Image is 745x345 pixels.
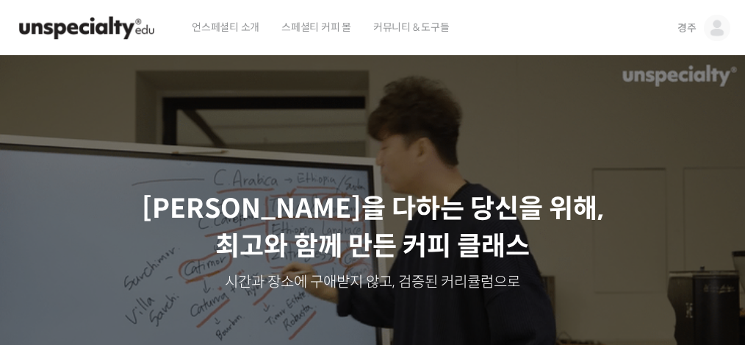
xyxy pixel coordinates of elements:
span: 경주 [677,21,697,35]
p: [PERSON_NAME]을 다하는 당신을 위해, 최고와 함께 만든 커피 클래스 [15,191,731,265]
p: 시간과 장소에 구애받지 않고, 검증된 커리큘럼으로 [15,272,731,293]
